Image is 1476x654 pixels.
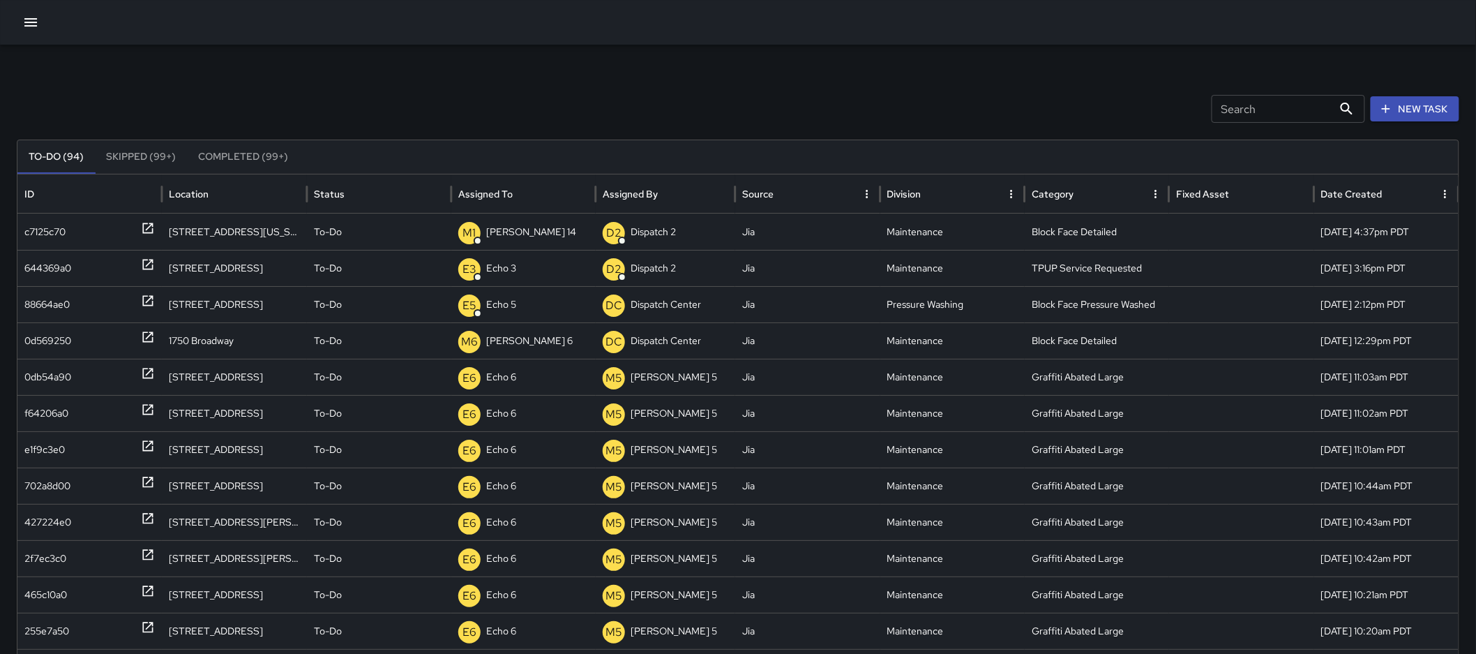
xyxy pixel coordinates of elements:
p: Echo 6 [486,541,516,577]
p: To-Do [314,287,342,322]
div: 1814 Franklin Street [162,250,306,286]
p: To-Do [314,541,342,577]
div: Block Face Detailed [1025,322,1169,359]
div: Maintenance [880,468,1025,504]
p: To-Do [314,468,342,504]
div: 10/8/2025, 10:21am PDT [1314,577,1459,613]
p: E6 [462,551,476,568]
div: Maintenance [880,504,1025,540]
div: e1f9c3e0 [24,432,65,468]
p: To-Do [314,359,342,395]
div: 644369a0 [24,251,71,286]
p: To-Do [314,505,342,540]
p: Echo 6 [486,505,516,540]
p: Dispatch Center [631,323,701,359]
div: Maintenance [880,395,1025,431]
button: Skipped (99+) [95,140,187,174]
div: 0db54a90 [24,359,71,395]
div: Jia [735,214,880,250]
div: Division [887,188,921,200]
p: [PERSON_NAME] 5 [631,541,717,577]
p: D2 [606,261,622,278]
div: Category [1032,188,1074,200]
div: 0d569250 [24,323,71,359]
div: Maintenance [880,613,1025,649]
p: [PERSON_NAME] 5 [631,396,717,431]
div: Source [742,188,774,200]
div: 315 24th Street [162,468,306,504]
p: [PERSON_NAME] 5 [631,359,717,395]
div: Jia [735,577,880,613]
p: Echo 6 [486,432,516,468]
div: Block Face Pressure Washed [1025,286,1169,322]
p: E5 [462,297,476,314]
div: 10/8/2025, 4:37pm PDT [1314,214,1459,250]
p: E6 [462,515,476,532]
div: Assigned By [603,188,658,200]
p: M5 [605,515,622,532]
p: E6 [462,370,476,387]
p: D2 [606,225,622,241]
p: [PERSON_NAME] 5 [631,468,717,504]
div: 2346 Valdez Street [162,504,306,540]
div: 702a8d00 [24,468,70,504]
p: [PERSON_NAME] 6 [486,323,573,359]
p: DC [605,334,622,350]
p: DC [605,297,622,314]
p: [PERSON_NAME] 5 [631,614,717,649]
div: 901 Washington Street [162,214,306,250]
p: Echo 6 [486,359,516,395]
div: 10/8/2025, 11:01am PDT [1314,431,1459,468]
p: M5 [605,624,622,641]
div: 367 24th Street [162,395,306,431]
p: E6 [462,588,476,604]
button: Completed (99+) [187,140,299,174]
div: 10/8/2025, 10:20am PDT [1314,613,1459,649]
p: M5 [605,443,622,459]
div: Maintenance [880,359,1025,395]
div: 10/8/2025, 2:12pm PDT [1314,286,1459,322]
div: Jia [735,504,880,540]
div: Graffiti Abated Large [1025,431,1169,468]
p: E6 [462,406,476,423]
p: [PERSON_NAME] 5 [631,577,717,613]
div: 10/8/2025, 11:02am PDT [1314,395,1459,431]
div: Maintenance [880,431,1025,468]
button: Date Created column menu [1436,184,1455,204]
p: To-Do [314,614,342,649]
p: M5 [605,588,622,604]
div: f64206a0 [24,396,68,431]
p: E3 [462,261,476,278]
div: 427224e0 [24,505,71,540]
div: 10/8/2025, 10:44am PDT [1314,468,1459,504]
p: Echo 5 [486,287,516,322]
p: M6 [461,334,478,350]
div: 180 Grand Avenue [162,577,306,613]
div: 10/8/2025, 10:43am PDT [1314,504,1459,540]
div: 10/8/2025, 12:29pm PDT [1314,322,1459,359]
p: M1 [463,225,476,241]
div: Graffiti Abated Large [1025,577,1169,613]
div: Maintenance [880,540,1025,577]
div: Jia [735,540,880,577]
div: 180 Grand Avenue [162,613,306,649]
div: 88664ae0 [24,287,70,322]
div: Jia [735,250,880,286]
div: c7125c70 [24,214,66,250]
div: 2f7ec3c0 [24,541,66,577]
p: To-Do [314,577,342,613]
div: 10/8/2025, 10:42am PDT [1314,540,1459,577]
p: Echo 6 [486,614,516,649]
div: 10/8/2025, 11:03am PDT [1314,359,1459,395]
div: ID [24,188,34,200]
p: Echo 3 [486,251,516,286]
p: Echo 6 [486,396,516,431]
div: 10/8/2025, 3:16pm PDT [1314,250,1459,286]
div: Graffiti Abated Large [1025,359,1169,395]
div: Maintenance [880,214,1025,250]
p: [PERSON_NAME] 5 [631,432,717,468]
button: Division column menu [1002,184,1021,204]
p: Dispatch 2 [631,251,676,286]
button: Source column menu [857,184,877,204]
p: [PERSON_NAME] 5 [631,505,717,540]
